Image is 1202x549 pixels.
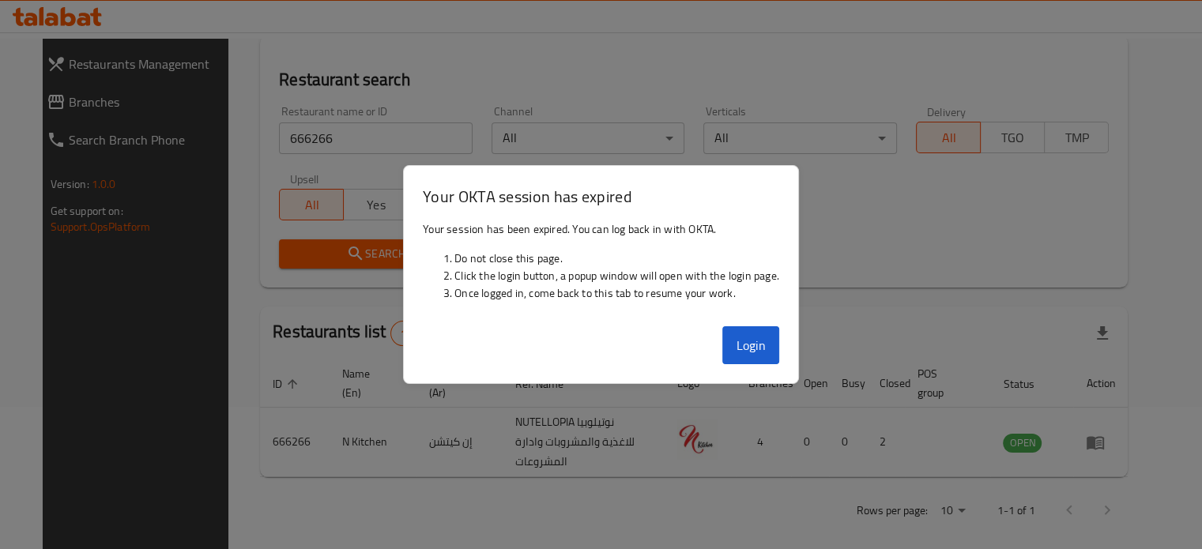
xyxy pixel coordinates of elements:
li: Do not close this page. [454,250,779,267]
li: Once logged in, come back to this tab to resume your work. [454,284,779,302]
li: Click the login button, a popup window will open with the login page. [454,267,779,284]
h3: Your OKTA session has expired [423,185,779,208]
div: Your session has been expired. You can log back in with OKTA. [404,214,798,320]
button: Login [722,326,779,364]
